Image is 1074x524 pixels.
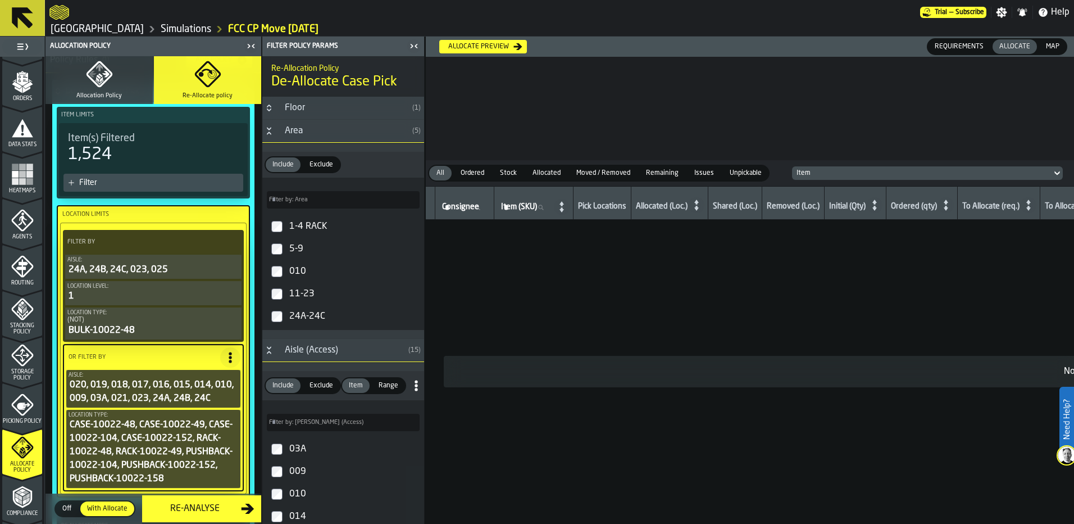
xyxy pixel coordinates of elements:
label: button-switch-multi-Range [371,377,406,394]
div: InputCheckbox-react-aria209720024-:ram: [287,218,420,236]
span: Off [58,504,76,514]
div: thumb [303,378,340,393]
input: InputCheckbox-label-react-aria209720024-:rao: [271,266,283,277]
button: Button-Floor-closed [262,103,276,112]
label: button-switch-multi-Allocated [525,165,568,182]
span: Stacking Policy [2,323,42,335]
span: label [269,196,308,204]
input: InputCheckbox-label-react-aria209720024-:rap: [271,444,283,455]
label: button-switch-multi-With Allocate [79,500,135,517]
div: 1 [67,290,239,303]
button: Aisle:24A, 24B, 24C, 023, 025 [65,255,242,279]
div: DropdownMenuValue-item [797,169,1047,177]
div: thumb [493,166,524,180]
button: button-Re-Analyse [142,495,261,522]
label: button-switch-multi-Include [265,156,302,173]
span: Moved / Removed [572,168,635,178]
div: thumb [266,378,301,393]
span: Routing [2,280,42,286]
span: 5 [415,128,418,134]
input: label [440,200,489,215]
label: button-toggle-Close me [406,39,422,53]
span: Exclude [305,381,338,391]
label: InputCheckbox-label-react-aria209720024-:rar: [265,483,422,505]
span: label [442,202,479,211]
button: Location Type:CASE-10022-48, CASE-10022-49, CASE-10022-104, CASE-10022-152, RACK-10022-48, RACK-1... [66,410,240,488]
div: thumb [639,166,685,180]
span: ( [408,347,411,354]
span: All [431,168,449,178]
span: Allocated [528,168,565,178]
button: Location level:1 [65,281,242,305]
span: Requirements [930,42,988,52]
div: PolicyFilterItem-Aisle [65,255,242,279]
li: menu Items [2,14,42,59]
div: InputCheckbox-react-aria209720024-:rec: [287,308,420,326]
div: Area [278,124,408,138]
input: InputCheckbox-label-react-aria209720024-:ras: [271,511,283,522]
div: PolicyFilterItem-Location Type [65,308,242,340]
label: button-switch-multi-Exclude [302,156,341,173]
h2: Sub Title [271,62,415,73]
input: InputCheckbox-label-react-aria209720024-:ra8: [271,288,283,300]
span: Trial [935,8,947,16]
div: CASE-10022-48, CASE-10022-49, CASE-10022-104, CASE-10022-152, RACK-10022-48, RACK-10022-49, PUSHB... [69,418,238,486]
div: Filter Policy Params [265,42,406,50]
label: button-toggle-Close me [243,39,259,53]
div: Initial (Qty) [829,202,866,213]
div: thumb [454,166,491,180]
label: Filter By [65,236,221,248]
div: thumb [303,157,340,172]
input: label [499,200,553,215]
div: 020, 019, 018, 017, 016, 015, 014, 010, 009, 03A, 021, 023, 24A, 24B, 24C [69,378,238,405]
label: InputCheckbox-label-react-aria209720024-:rap: [265,438,422,460]
label: InputCheckbox-label-react-aria209720024-:rec: [265,305,422,328]
div: thumb [526,166,567,180]
div: InputCheckbox-react-aria209720024-:raq: [287,463,420,481]
nav: Breadcrumb [49,22,1070,36]
li: menu Compliance [2,475,42,520]
span: Storage Policy [2,369,42,381]
span: Allocation Policy [76,92,122,100]
div: Allocate preview [444,43,513,51]
span: Compliance [2,511,42,517]
div: thumb [570,166,637,180]
div: Floor [278,101,408,115]
li: menu Heatmaps [2,152,42,197]
button: Button-Area-open [262,127,276,135]
div: PolicyFilterItem-Location level [65,281,242,305]
div: thumb [688,166,721,180]
span: ( [412,105,415,111]
button: Location Type:(NOT)BULK-10022-48 [65,308,242,340]
div: Location Type: [67,310,239,316]
span: Exclude [305,160,338,170]
header: Filter Policy Params [262,37,424,56]
span: Data Stats [2,142,42,148]
div: Pick Locations [578,202,626,213]
div: InputCheckbox-react-aria209720024-:rao: [287,263,420,281]
a: link-to-/wh/i/b8e8645a-5c77-43f4-8135-27e3a4d97801 [161,23,211,35]
label: OR Filter By [66,351,220,363]
span: 1 [415,105,418,111]
input: label [267,191,420,209]
label: InputCheckbox-label-react-aria209720024-:ra8: [265,283,422,305]
span: Remaining [641,168,683,178]
span: Include [268,381,298,391]
label: button-switch-multi-Unpickable [722,165,770,182]
span: With Allocate [83,504,132,514]
div: To Allocate (req.) [962,202,1020,213]
a: logo-header [49,2,69,22]
a: link-to-/wh/i/b8e8645a-5c77-43f4-8135-27e3a4d97801 [51,23,144,35]
label: button-toggle-Settings [991,7,1012,18]
div: thumb [1039,39,1066,54]
input: InputCheckbox-label-react-aria209720024-:ram: [271,221,283,232]
li: menu Agents [2,198,42,243]
div: Filter [79,178,239,187]
label: InputCheckbox-label-react-aria209720024-:ran: [265,238,422,260]
a: link-to-/wh/i/b8e8645a-5c77-43f4-8135-27e3a4d97801/pricing/ [920,7,986,18]
span: Picking Policy [2,418,42,424]
div: thumb [429,166,452,180]
span: De-Allocate Case Pick [271,73,397,91]
input: InputCheckbox-label-react-aria209720024-:rec: [271,311,283,322]
label: button-switch-multi-Ordered [453,165,492,182]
